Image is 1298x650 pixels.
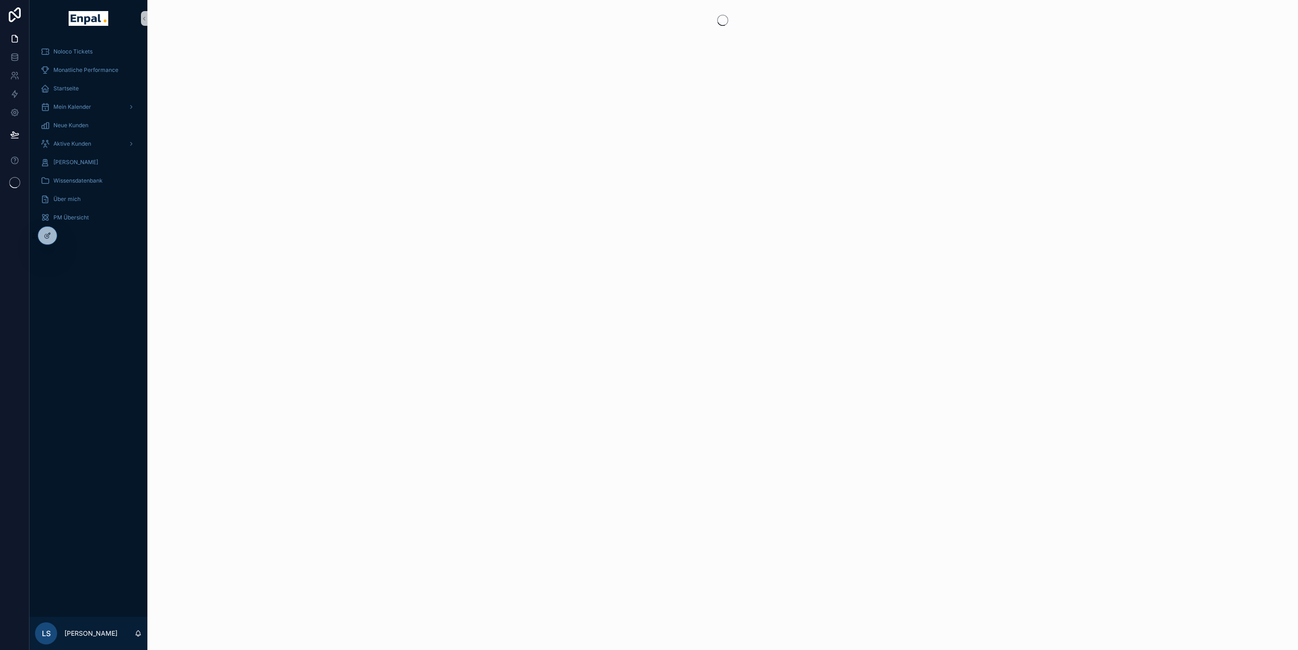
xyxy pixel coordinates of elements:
[35,209,142,226] a: PM Übersicht
[42,628,51,639] span: LS
[35,191,142,207] a: Über mich
[53,214,89,221] span: PM Übersicht
[35,154,142,171] a: [PERSON_NAME]
[53,177,103,184] span: Wissensdatenbank
[53,140,91,148] span: Aktive Kunden
[53,48,93,55] span: Noloco Tickets
[35,136,142,152] a: Aktive Kunden
[53,85,79,92] span: Startseite
[53,195,81,203] span: Über mich
[69,11,108,26] img: App logo
[35,172,142,189] a: Wissensdatenbank
[35,99,142,115] a: Mein Kalender
[53,103,91,111] span: Mein Kalender
[64,629,117,638] p: [PERSON_NAME]
[35,80,142,97] a: Startseite
[29,37,147,238] div: scrollable content
[35,117,142,134] a: Neue Kunden
[53,122,88,129] span: Neue Kunden
[53,66,118,74] span: Monatliche Performance
[35,62,142,78] a: Monatliche Performance
[53,159,98,166] span: [PERSON_NAME]
[35,43,142,60] a: Noloco Tickets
